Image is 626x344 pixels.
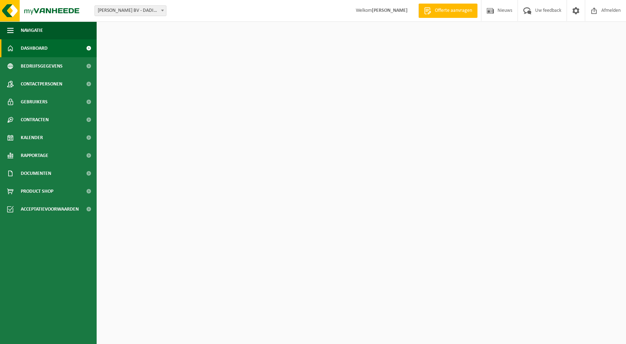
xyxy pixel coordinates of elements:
[21,200,79,218] span: Acceptatievoorwaarden
[94,5,166,16] span: SAMYN WILLY BV - DADIZELE
[21,182,53,200] span: Product Shop
[21,93,48,111] span: Gebruikers
[21,57,63,75] span: Bedrijfsgegevens
[21,21,43,39] span: Navigatie
[21,164,51,182] span: Documenten
[21,129,43,147] span: Kalender
[21,75,62,93] span: Contactpersonen
[372,8,408,13] strong: [PERSON_NAME]
[21,111,49,129] span: Contracten
[21,147,48,164] span: Rapportage
[433,7,474,14] span: Offerte aanvragen
[95,6,166,16] span: SAMYN WILLY BV - DADIZELE
[418,4,477,18] a: Offerte aanvragen
[21,39,48,57] span: Dashboard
